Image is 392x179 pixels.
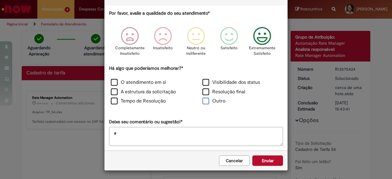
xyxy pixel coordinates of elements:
[202,88,245,95] label: Resolução final
[180,22,212,64] div: Neutro ou indiferente
[109,10,210,17] label: Por favor, avalie a qualidade do seu atendimento*
[109,119,183,125] label: Deixe seu comentário ou sugestão!*
[111,88,176,95] label: A estrutura da solicitação
[109,65,283,106] div: Há algo que poderíamos melhorar?*
[252,155,283,166] button: Enviar
[115,45,145,57] p: Completamente Insatisfeito
[185,45,207,57] p: Neutro ou indiferente
[219,155,250,166] button: Cancelar
[111,98,166,105] label: Tempo de Resolução
[202,79,260,86] label: Visibilidade dos status
[111,79,166,86] label: O atendimento em si
[221,45,238,51] p: Satisfeito
[114,22,145,64] div: Completamente Insatisfeito
[247,22,278,64] div: Extremamente Satisfeito
[213,22,245,64] div: Satisfeito
[249,45,275,57] p: Extremamente Satisfeito
[202,98,225,105] label: Outro
[147,22,179,64] div: Insatisfeito
[153,45,173,51] p: Insatisfeito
